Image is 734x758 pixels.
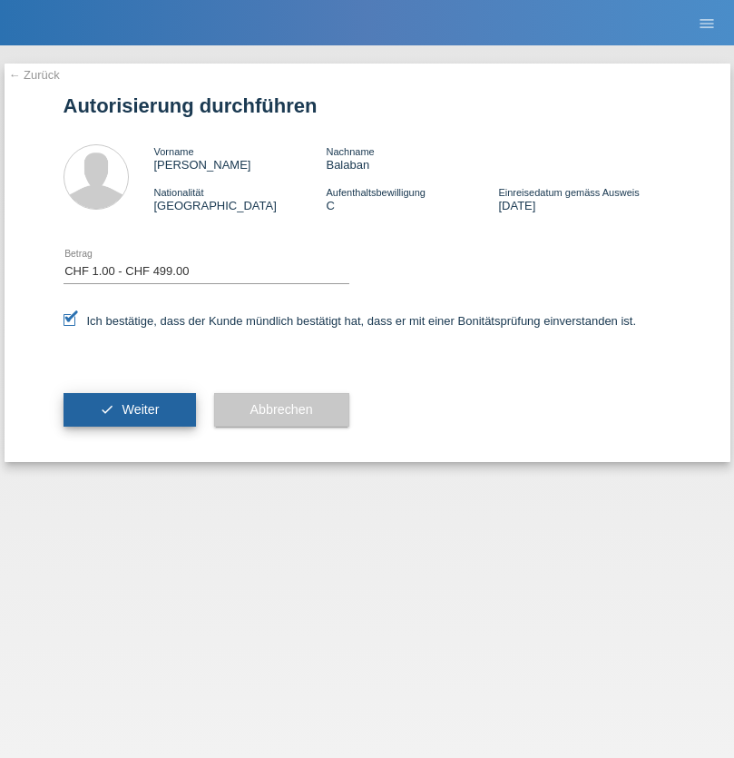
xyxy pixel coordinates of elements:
[698,15,716,33] i: menu
[64,94,671,117] h1: Autorisierung durchführen
[498,185,670,212] div: [DATE]
[100,402,114,417] i: check
[64,314,637,328] label: Ich bestätige, dass der Kunde mündlich bestätigt hat, dass er mit einer Bonitätsprüfung einversta...
[326,146,374,157] span: Nachname
[9,68,60,82] a: ← Zurück
[214,393,349,428] button: Abbrechen
[122,402,159,417] span: Weiter
[326,187,425,198] span: Aufenthaltsbewilligung
[689,17,725,28] a: menu
[64,393,196,428] button: check Weiter
[250,402,313,417] span: Abbrechen
[326,185,498,212] div: C
[326,144,498,172] div: Balaban
[154,146,194,157] span: Vorname
[498,187,639,198] span: Einreisedatum gemäss Ausweis
[154,144,327,172] div: [PERSON_NAME]
[154,185,327,212] div: [GEOGRAPHIC_DATA]
[154,187,204,198] span: Nationalität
